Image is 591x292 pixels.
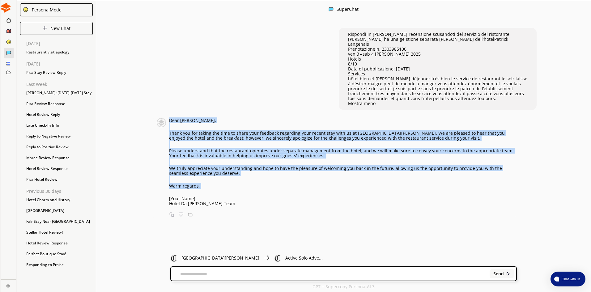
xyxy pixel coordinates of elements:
[181,256,259,260] p: [GEOGRAPHIC_DATA][PERSON_NAME]
[26,61,96,66] p: [DATE]
[23,121,96,130] div: Late Check-In Info
[179,212,183,217] img: Favorite
[1,280,16,290] a: Close
[23,48,96,57] div: Restaurant visit apology
[50,26,70,31] p: New Chat
[23,175,96,184] div: Pisa Hotel Review
[274,254,282,262] img: Close
[348,66,527,71] p: Data di pubblicazione: [DATE]
[6,284,10,288] img: Close
[26,82,96,87] p: Last Week
[329,7,334,12] img: Close
[23,239,96,248] div: Hotel Review Response
[26,41,96,46] p: [DATE]
[348,32,527,47] p: Rispondi in [PERSON_NAME] recensione scusandoti del servizio del ristorante [PERSON_NAME] ha una ...
[23,110,96,119] div: Hotel Review Reply
[169,201,517,206] p: Hotel Da [PERSON_NAME] Team
[348,47,527,52] p: Prenotazione n. 2303985100
[551,272,585,286] button: atlas-launcher
[170,254,178,262] img: Close
[348,61,527,66] p: 8/10
[169,212,174,217] img: Copy
[1,2,11,13] img: Close
[26,189,96,194] p: Previous 30 days
[313,284,375,289] p: GPT + Supercopy Persona-AI 3
[559,277,582,281] span: Chat with us
[337,7,359,13] div: SuperChat
[348,52,527,57] p: ven 3 – sab 4 [PERSON_NAME] 2025
[348,101,527,106] p: Mostra meno
[23,206,96,215] div: [GEOGRAPHIC_DATA]
[23,260,96,269] div: Responding to Praise
[348,57,527,61] p: Hotels
[23,195,96,205] div: Hotel Charm and History
[23,228,96,237] div: Stellar Hotel Review!
[157,118,166,127] img: Close
[169,131,517,141] p: Thank you for taking the time to share your feedback regarding your recent stay with us at [GEOGR...
[493,271,504,276] b: Send
[23,7,28,12] img: Close
[23,153,96,163] div: Maree Review Response
[169,184,517,188] p: Warm regards,
[23,249,96,259] div: Perfect Boutique Stay!
[30,7,62,12] div: Persona Mode
[169,166,517,176] p: We truly appreciate your understanding and hope to have the pleasure of welcoming you back in the...
[506,272,510,276] img: Close
[188,212,193,217] img: Save
[169,196,517,201] p: [Your Name]
[23,132,96,141] div: Reply to Negative Review
[23,217,96,226] div: Fair Stay Near [GEOGRAPHIC_DATA]
[169,148,517,158] p: Please understand that the restaurant operates under separate management from the hotel, and we w...
[23,68,96,77] div: Pisa Stay Review Reply
[169,118,517,123] p: Dear [PERSON_NAME],
[23,142,96,152] div: Reply to Positive Review
[23,164,96,173] div: Hotel Review Response
[23,271,96,280] div: Responding to Praise
[348,71,527,76] p: Services
[42,26,47,31] img: Close
[348,76,527,101] p: hôtel bien et [PERSON_NAME] déjeuner très bien le service de restaurant le soir laisse à désirer ...
[23,99,96,108] div: Pisa Review Response
[23,88,96,98] div: [PERSON_NAME]: [DATE]-[DATE] Stay
[285,256,323,260] p: Active Solo Adve...
[263,254,270,262] img: Close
